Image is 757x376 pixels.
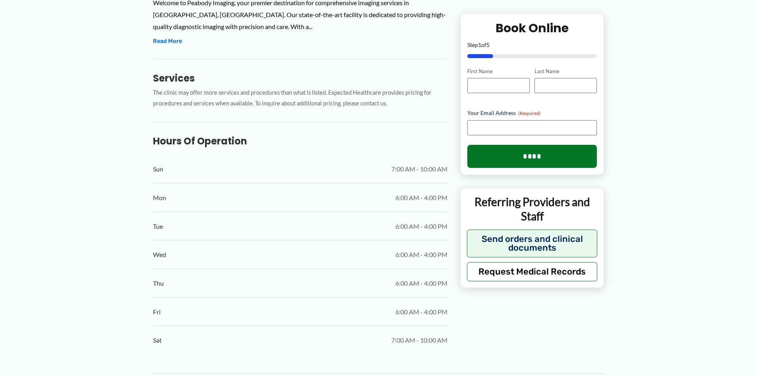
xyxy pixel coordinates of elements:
[395,249,447,261] span: 6:00 AM - 4:00 PM
[153,192,166,204] span: Mon
[153,88,447,109] p: The clinic may offer more services and procedures than what is listed. Expected Healthcare provid...
[467,42,597,47] p: Step of
[391,334,447,346] span: 7:00 AM - 10:00 AM
[153,306,161,318] span: Fri
[467,20,597,35] h2: Book Online
[153,135,447,147] h3: Hours of Operation
[153,72,447,84] h3: Services
[518,110,541,116] span: (Required)
[534,67,597,75] label: Last Name
[395,220,447,232] span: 6:00 AM - 4:00 PM
[153,277,164,289] span: Thu
[153,334,162,346] span: Sat
[467,109,597,117] label: Your Email Address
[395,277,447,289] span: 6:00 AM - 4:00 PM
[486,41,490,48] span: 5
[153,220,163,232] span: Tue
[467,67,530,75] label: First Name
[153,163,163,175] span: Sun
[391,163,447,175] span: 7:00 AM - 10:00 AM
[153,37,182,46] button: Read More
[467,195,598,224] p: Referring Providers and Staff
[153,249,166,261] span: Wed
[478,41,481,48] span: 1
[467,262,598,281] button: Request Medical Records
[395,192,447,204] span: 6:00 AM - 4:00 PM
[395,306,447,318] span: 6:00 AM - 4:00 PM
[467,229,598,257] button: Send orders and clinical documents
